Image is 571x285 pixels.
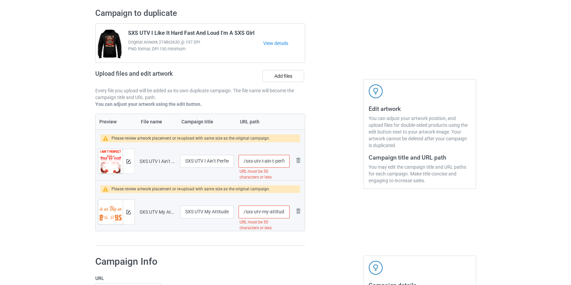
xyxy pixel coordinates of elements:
[178,114,237,129] th: Campaign title
[128,46,264,52] span: PNG format, DPI 150 minimum
[239,218,289,232] div: URL must be 50 characters or less
[294,156,302,164] img: svg+xml;base64,PD94bWwgdmVyc2lvbj0iMS4wIiBlbmNvZGluZz0iVVRGLTgiPz4KPHN2ZyB3aWR0aD0iMjhweCIgaGVpZ2...
[236,114,292,129] th: URL path
[369,164,471,184] div: You may edit the campaign title and URL paths for each campaign. Make title concise and engaging ...
[95,8,305,19] h2: Campaign to duplicate
[140,209,175,215] div: SXS UTV My Attitude Is As Big As My Bbs You've Been Warned.png
[263,70,304,82] label: Add files
[294,207,302,215] img: svg+xml;base64,PD94bWwgdmVyc2lvbj0iMS4wIiBlbmNvZGluZz0iVVRGLTgiPz4KPHN2ZyB3aWR0aD0iMjhweCIgaGVpZ2...
[369,115,471,149] div: You can adjust your artwork position, and upload files for double-sided products using the edit b...
[126,159,131,164] img: svg+xml;base64,PD94bWwgdmVyc2lvbj0iMS4wIiBlbmNvZGluZz0iVVRGLTgiPz4KPHN2ZyB3aWR0aD0iMTRweCIgaGVpZ2...
[95,70,221,82] h2: Upload files and edit artwork
[95,275,296,282] label: URL
[128,39,264,46] span: Original Artwork 2748x3630 @ 197 DPI
[103,136,112,141] img: warning
[98,200,123,232] img: original.png
[239,168,289,181] div: URL must be 50 characters or less
[369,261,383,275] img: svg+xml;base64,PD94bWwgdmVyc2lvbj0iMS4wIiBlbmNvZGluZz0iVVRGLTgiPz4KPHN2ZyB3aWR0aD0iNDJweCIgaGVpZ2...
[95,87,305,101] p: Every file you upload will be added as its own duplicate campaign. The file name will become the ...
[111,135,270,142] div: Please review artwork placement or re-upload with same size as the original campaign.
[96,114,137,129] th: Preview
[137,114,178,129] th: File name
[369,84,383,98] img: svg+xml;base64,PD94bWwgdmVyc2lvbj0iMS4wIiBlbmNvZGluZz0iVVRGLTgiPz4KPHN2ZyB3aWR0aD0iNDJweCIgaGVpZ2...
[95,101,202,107] b: You can adjust your artwork using the edit button.
[126,210,131,214] img: svg+xml;base64,PD94bWwgdmVyc2lvbj0iMS4wIiBlbmNvZGluZz0iVVRGLTgiPz4KPHN2ZyB3aWR0aD0iMTRweCIgaGVpZ2...
[95,256,296,268] h1: Campaign Info
[369,153,471,161] h3: Campaign title and URL path
[369,105,471,113] h3: Edit artwork
[103,187,112,192] img: warning
[98,149,123,182] img: original.png
[128,30,254,39] span: SXS UTV I Like It Hard Fast And Loud I'm A SXS Girl
[111,185,270,193] div: Please review artwork placement or re-upload with same size as the original campaign.
[263,40,305,47] a: View details
[140,158,175,165] div: SXS UTV I Ain’t Perfect But I Can Still Ride A Side By Side For An Old Man That’s Close Enough.png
